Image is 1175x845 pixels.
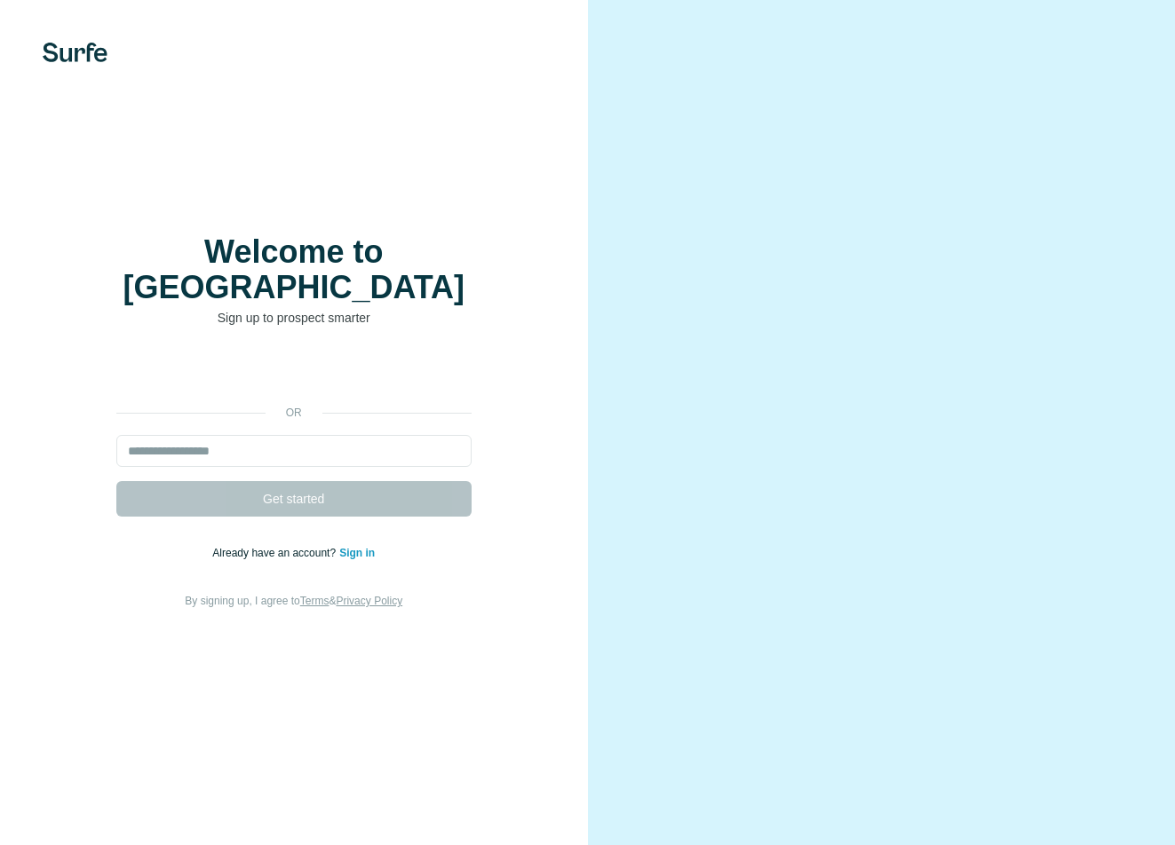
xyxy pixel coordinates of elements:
a: Sign in [339,547,375,559]
a: Privacy Policy [336,595,402,607]
p: Sign up to prospect smarter [116,309,472,327]
a: Terms [300,595,329,607]
p: or [266,405,322,421]
h1: Welcome to [GEOGRAPHIC_DATA] [116,234,472,305]
span: By signing up, I agree to & [185,595,402,607]
img: Surfe's logo [43,43,107,62]
span: Already have an account? [212,547,339,559]
iframe: Sign in with Google Button [107,353,480,392]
